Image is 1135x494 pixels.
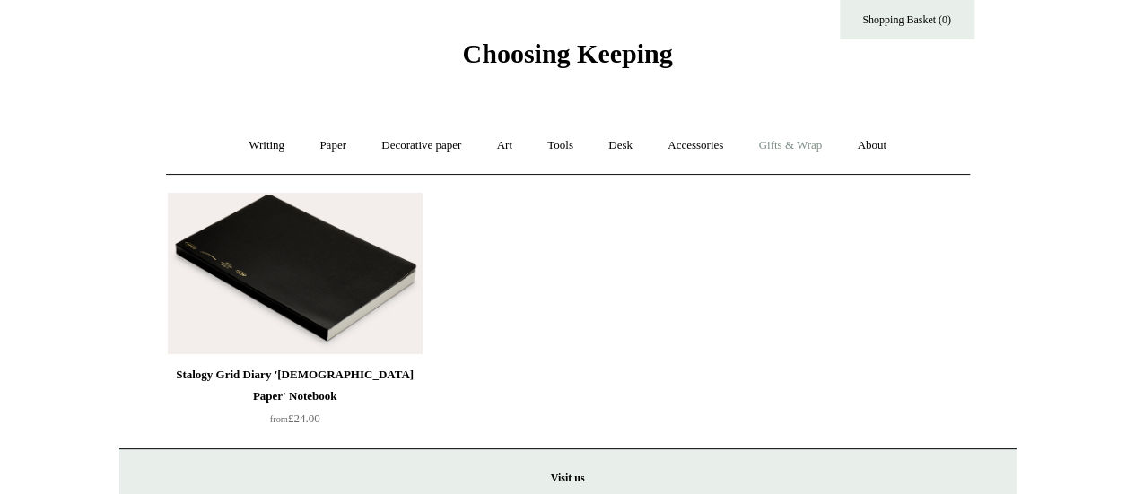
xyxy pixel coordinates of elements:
span: from [270,414,288,424]
span: £24.00 [270,412,320,425]
a: About [841,122,903,169]
a: Paper [303,122,362,169]
a: Decorative paper [365,122,477,169]
a: Tools [531,122,589,169]
a: Desk [592,122,649,169]
div: Stalogy Grid Diary '[DEMOGRAPHIC_DATA] Paper' Notebook [172,364,418,407]
a: Accessories [651,122,739,169]
a: Writing [232,122,301,169]
a: Stalogy Grid Diary '[DEMOGRAPHIC_DATA] Paper' Notebook from£24.00 [168,364,423,438]
a: Stalogy Grid Diary 'Bible Paper' Notebook Stalogy Grid Diary 'Bible Paper' Notebook [168,193,423,354]
a: Gifts & Wrap [742,122,838,169]
a: Art [481,122,528,169]
img: Stalogy Grid Diary 'Bible Paper' Notebook [168,193,423,354]
span: Choosing Keeping [462,39,672,68]
a: Choosing Keeping [462,53,672,65]
strong: Visit us [551,472,585,484]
